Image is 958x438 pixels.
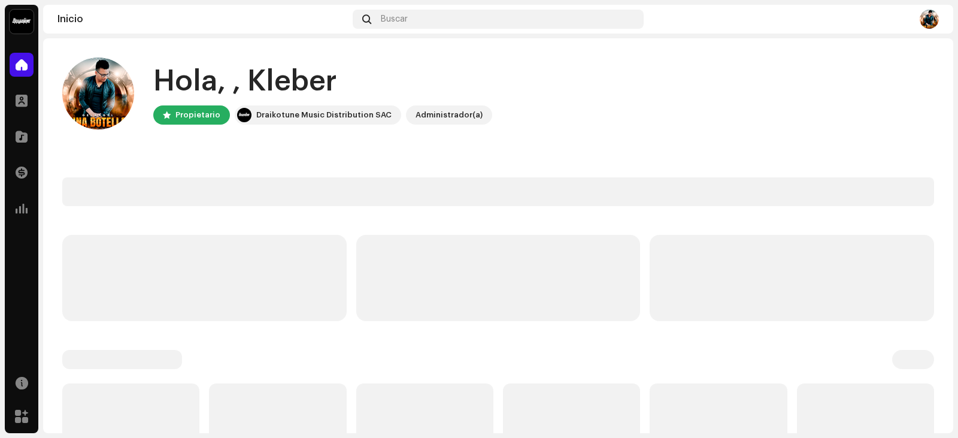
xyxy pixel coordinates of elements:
div: Hola, , Kleber [153,62,492,101]
img: 10370c6a-d0e2-4592-b8a2-38f444b0ca44 [10,10,34,34]
div: Draikotune Music Distribution SAC [256,108,392,122]
div: Administrador(a) [416,108,483,122]
img: 10370c6a-d0e2-4592-b8a2-38f444b0ca44 [237,108,251,122]
img: e6ee2202-0012-4657-ab9d-8f2aae603596 [62,58,134,129]
span: Buscar [381,14,408,24]
div: Inicio [57,14,348,24]
div: Propietario [175,108,220,122]
img: e6ee2202-0012-4657-ab9d-8f2aae603596 [920,10,939,29]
